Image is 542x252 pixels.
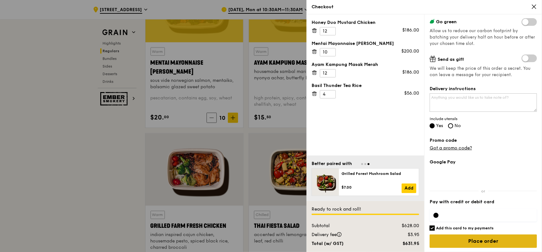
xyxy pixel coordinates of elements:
[436,19,457,25] span: Go green
[384,223,423,229] div: $628.00
[341,171,416,176] div: Grilled Forest Mushroom Salad
[312,40,419,47] div: Mentai Mayonnaise [PERSON_NAME]
[312,83,419,89] div: Basil Thunder Tea Rice
[430,137,537,144] label: Promo code
[430,159,537,165] label: Google Pay
[430,199,537,205] label: Pay with credit or debit card
[308,241,384,247] div: Total (w/ GST)
[312,4,537,10] div: Checkout
[312,19,419,26] div: Honey Duo Mustard Chicken
[402,69,419,76] div: $186.00
[308,223,384,229] div: Subtotal
[384,232,423,238] div: $3.95
[402,184,416,193] a: Add
[430,226,435,231] input: Add this card to my payments
[341,185,402,190] div: $7.00
[384,241,423,247] div: $631.95
[430,145,472,151] a: Got a promo code?
[402,27,419,33] div: $186.00
[312,161,352,167] div: Better paired with
[364,163,366,165] span: Go to slide 2
[361,163,363,165] span: Go to slide 1
[436,226,494,231] h6: Add this card to my payments
[454,123,461,128] span: No
[430,234,537,248] input: Place order
[448,123,453,128] input: No
[308,232,384,238] div: Delivery fee
[430,123,435,128] input: Yes
[404,90,419,97] div: $56.00
[430,86,537,92] label: Delivery instructions
[430,169,537,183] iframe: Secure payment button frame
[401,48,419,54] div: $200.00
[430,65,537,78] span: We will keep the price of this order a secret. You can leave a message for your recipient.
[430,116,537,121] span: Include utensils
[312,61,419,68] div: Ayam Kampung Masak Merah
[438,57,464,62] span: Send as gift
[430,28,535,46] span: Allow us to reduce our carbon footprint by batching your delivery half an hour before or after yo...
[436,123,443,128] span: Yes
[312,206,419,212] div: Ready to rock and roll!
[368,163,370,165] span: Go to slide 3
